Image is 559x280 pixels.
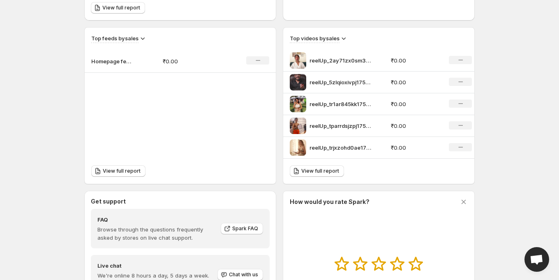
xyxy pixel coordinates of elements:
[290,52,306,69] img: reelUp_2ay71zx0sm31753523391720_original
[290,34,340,42] h3: Top videos by sales
[290,139,306,156] img: reelUp_trjxzohd0ae1753523391720_original
[391,100,439,108] p: ₹0.00
[97,261,217,270] h4: Live chat
[91,165,146,177] a: View full report
[290,165,344,177] a: View full report
[97,215,215,224] h4: FAQ
[391,78,439,86] p: ₹0.00
[91,57,132,65] p: Homepage feed
[103,168,141,174] span: View full report
[524,247,549,272] a: Open chat
[310,143,371,152] p: reelUp_trjxzohd0ae1753523391720_original
[391,56,439,65] p: ₹0.00
[391,122,439,130] p: ₹0.00
[310,78,371,86] p: reelUp_5zlqioxivpj1755251507371_medium
[310,122,371,130] p: reelUp_tparrdsjzpj1753523758451_original
[102,5,140,11] span: View full report
[163,57,221,65] p: ₹0.00
[290,74,306,90] img: reelUp_5zlqioxivpj1755251507371_medium
[229,271,258,278] span: Chat with us
[310,56,371,65] p: reelUp_2ay71zx0sm31753523391720_original
[91,2,145,14] a: View full report
[391,143,439,152] p: ₹0.00
[310,100,371,108] p: reelUp_tr1ar845kk1753523758451_original
[290,118,306,134] img: reelUp_tparrdsjzpj1753523758451_original
[91,197,126,206] h3: Get support
[232,225,258,232] span: Spark FAQ
[301,168,339,174] span: View full report
[221,223,263,234] a: Spark FAQ
[290,96,306,112] img: reelUp_tr1ar845kk1753523758451_original
[91,34,139,42] h3: Top feeds by sales
[290,198,370,206] h3: How would you rate Spark?
[97,225,215,242] p: Browse through the questions frequently asked by stores on live chat support.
